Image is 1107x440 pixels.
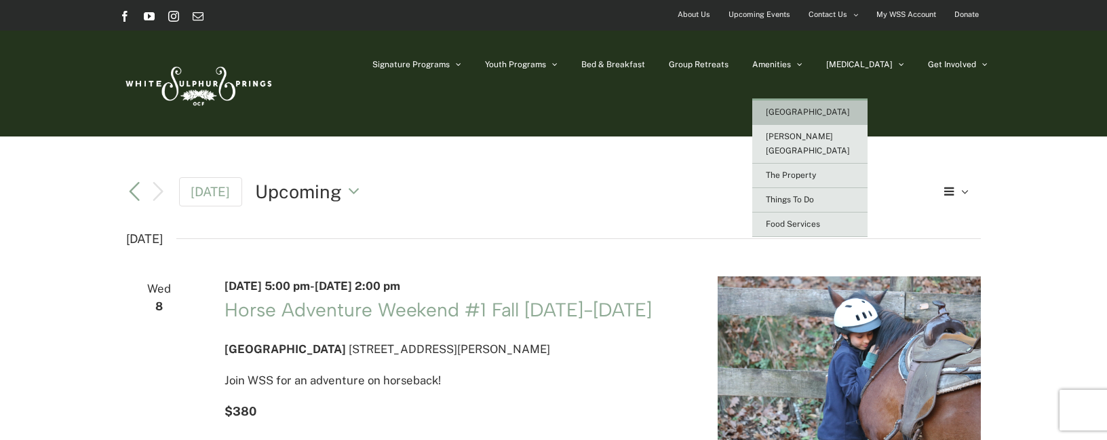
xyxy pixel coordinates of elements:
a: Horse Adventure Weekend #1 Fall [DATE]-[DATE] [225,298,652,321]
a: Signature Programs [372,31,461,98]
img: White Sulphur Springs Logo [119,52,275,115]
span: Youth Programs [485,60,546,69]
a: The Property [752,164,868,188]
span: My WSS Account [876,5,936,24]
span: About Us [678,5,710,24]
span: The Property [766,170,816,180]
a: Youth Programs [485,31,558,98]
span: $380 [225,404,256,418]
span: [GEOGRAPHIC_DATA] [225,342,346,356]
span: [GEOGRAPHIC_DATA] [766,107,850,117]
span: [DATE] 5:00 pm [225,279,310,293]
span: Get Involved [928,60,976,69]
nav: Main Menu [372,31,988,98]
a: Amenities [752,31,802,98]
a: Food Services [752,213,868,237]
a: [PERSON_NAME][GEOGRAPHIC_DATA] [752,125,868,164]
p: Join WSS for an adventure on horseback! [225,371,685,390]
time: - [225,279,400,293]
span: [STREET_ADDRESS][PERSON_NAME] [349,342,550,356]
button: Upcoming [255,179,367,204]
span: [MEDICAL_DATA] [826,60,893,69]
a: [GEOGRAPHIC_DATA] [752,100,868,125]
a: Things To Do [752,188,868,213]
time: [DATE] [126,228,163,250]
a: Group Retreats [669,31,729,98]
a: [DATE] [179,177,243,206]
a: [MEDICAL_DATA] [826,31,904,98]
span: Signature Programs [372,60,450,69]
button: Next Events [150,181,166,202]
a: Previous Events [126,183,142,200]
span: [PERSON_NAME][GEOGRAPHIC_DATA] [766,132,850,155]
span: [DATE] 2:00 pm [315,279,400,293]
a: Bed & Breakfast [581,31,645,98]
span: Upcoming [255,179,342,204]
span: Donate [954,5,979,24]
span: Group Retreats [669,60,729,69]
span: Things To Do [766,195,814,204]
span: Bed & Breakfast [581,60,645,69]
span: Upcoming Events [729,5,790,24]
span: Contact Us [809,5,847,24]
a: Get Involved [928,31,988,98]
span: Food Services [766,219,820,229]
span: Wed [126,279,192,299]
span: Amenities [752,60,791,69]
span: 8 [126,297,192,316]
